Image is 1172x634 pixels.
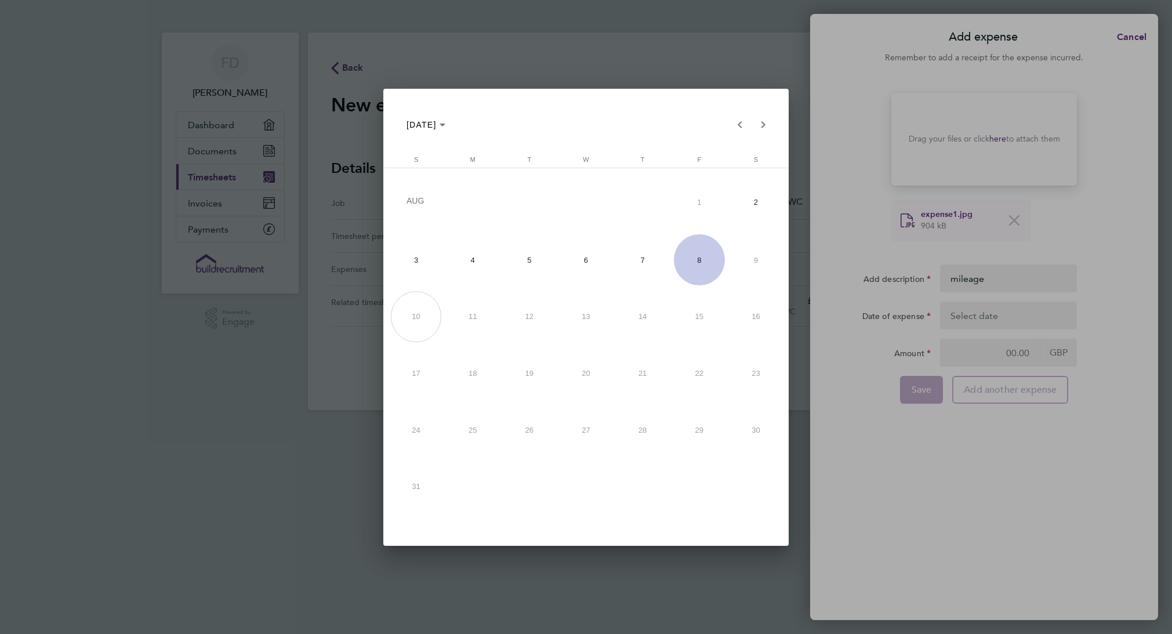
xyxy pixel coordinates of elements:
button: August 6, 2025 [558,231,615,288]
button: August 5, 2025 [501,231,558,288]
button: August 3, 2025 [388,231,445,288]
span: 16 [730,291,781,342]
button: August 28, 2025 [614,401,671,458]
span: 1 [674,175,725,229]
button: August 22, 2025 [671,345,728,402]
button: August 29, 2025 [671,401,728,458]
button: August 2, 2025 [728,172,785,232]
button: August 17, 2025 [388,345,445,402]
span: T [527,156,531,163]
span: 20 [561,348,612,399]
span: 4 [447,234,498,285]
span: 11 [447,291,498,342]
button: August 18, 2025 [444,345,501,402]
button: August 9, 2025 [728,231,785,288]
span: 7 [617,234,668,285]
button: August 8, 2025 [671,231,728,288]
span: T [641,156,645,163]
button: August 27, 2025 [558,401,615,458]
span: 27 [561,404,612,455]
button: Next month [752,113,775,136]
button: August 16, 2025 [728,288,785,345]
button: August 7, 2025 [614,231,671,288]
button: Previous month [728,113,752,136]
span: 29 [674,404,725,455]
span: 2 [730,175,781,229]
button: August 25, 2025 [444,401,501,458]
button: August 11, 2025 [444,288,501,345]
button: August 31, 2025 [388,458,445,515]
button: August 14, 2025 [614,288,671,345]
span: 6 [561,234,612,285]
button: August 23, 2025 [728,345,785,402]
button: August 30, 2025 [728,401,785,458]
button: August 26, 2025 [501,401,558,458]
span: 10 [391,291,442,342]
button: August 21, 2025 [614,345,671,402]
span: 9 [730,234,781,285]
button: August 12, 2025 [501,288,558,345]
span: 22 [674,348,725,399]
span: 28 [617,404,668,455]
span: W [583,156,589,163]
span: 23 [730,348,781,399]
span: 21 [617,348,668,399]
span: S [754,156,758,163]
button: August 13, 2025 [558,288,615,345]
span: 15 [674,291,725,342]
button: August 24, 2025 [388,401,445,458]
span: 25 [447,404,498,455]
span: [DATE] [407,120,437,129]
td: AUG [388,172,671,232]
span: 19 [504,348,555,399]
span: 31 [391,461,442,512]
span: 14 [617,291,668,342]
button: August 4, 2025 [444,231,501,288]
button: August 20, 2025 [558,345,615,402]
button: August 19, 2025 [501,345,558,402]
span: 8 [674,234,725,285]
button: August 1, 2025 [671,172,728,232]
span: M [470,156,476,163]
span: 26 [504,404,555,455]
button: August 10, 2025 [388,288,445,345]
span: 3 [391,234,442,285]
span: 24 [391,404,442,455]
button: Choose month and year [402,114,450,135]
span: 12 [504,291,555,342]
span: S [414,156,418,163]
span: 30 [730,404,781,455]
span: 18 [447,348,498,399]
span: 5 [504,234,555,285]
span: F [697,156,701,163]
span: 17 [391,348,442,399]
button: August 15, 2025 [671,288,728,345]
span: 13 [561,291,612,342]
